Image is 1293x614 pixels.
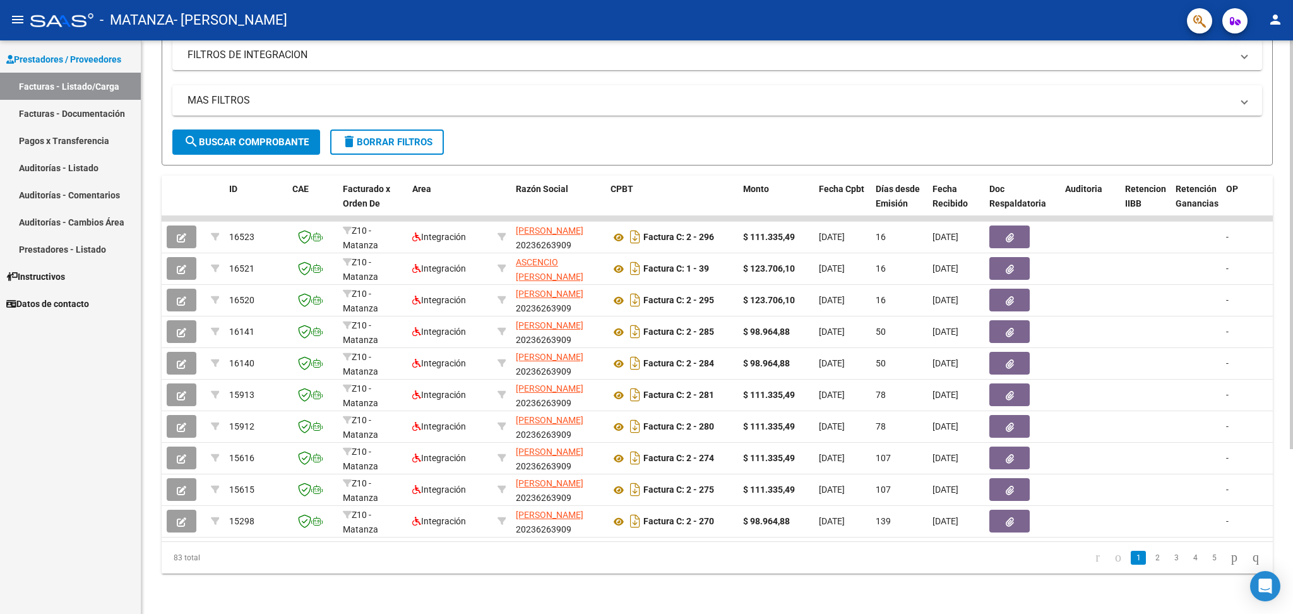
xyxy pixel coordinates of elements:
[1167,547,1186,569] li: page 3
[627,511,643,531] i: Descargar documento
[643,296,714,306] strong: Factura C: 2 - 295
[407,176,492,231] datatable-header-cell: Area
[343,352,378,376] span: Z10 - Matanza
[819,232,845,242] span: [DATE]
[933,184,968,208] span: Fecha Recibido
[412,485,466,495] span: Integración
[516,383,583,394] span: [PERSON_NAME]
[643,327,714,337] strong: Factura C: 2 - 285
[1226,295,1229,305] span: -
[516,224,600,250] div: 20236263909
[876,358,886,368] span: 50
[643,517,714,527] strong: Factura C: 2 - 270
[933,516,958,526] span: [DATE]
[229,295,254,305] span: 16520
[172,129,320,155] button: Buscar Comprobante
[1226,390,1229,400] span: -
[933,232,958,242] span: [DATE]
[933,358,958,368] span: [DATE]
[627,353,643,373] i: Descargar documento
[819,485,845,495] span: [DATE]
[1065,184,1102,194] span: Auditoria
[516,255,600,282] div: 27289710243
[1150,551,1165,565] a: 2
[516,320,583,330] span: [PERSON_NAME]
[627,416,643,436] i: Descargar documento
[224,176,287,231] datatable-header-cell: ID
[287,176,338,231] datatable-header-cell: CAE
[1176,184,1219,208] span: Retención Ganancias
[516,413,600,440] div: 20236263909
[412,295,466,305] span: Integración
[743,485,795,495] strong: $ 111.335,49
[876,516,891,526] span: 139
[1247,551,1265,565] a: go to last page
[516,352,583,362] span: [PERSON_NAME]
[229,390,254,400] span: 15913
[1225,551,1243,565] a: go to next page
[743,232,795,242] strong: $ 111.335,49
[738,176,814,231] datatable-header-cell: Monto
[743,327,790,337] strong: $ 98.964,88
[743,390,795,400] strong: $ 111.335,49
[933,327,958,337] span: [DATE]
[743,295,795,305] strong: $ 123.706,10
[743,263,795,274] strong: $ 123.706,10
[343,226,378,250] span: Z10 - Matanza
[643,454,714,464] strong: Factura C: 2 - 274
[876,184,920,208] span: Días desde Emisión
[876,390,886,400] span: 78
[343,478,378,503] span: Z10 - Matanza
[188,48,1232,62] mat-panel-title: FILTROS DE INTEGRACION
[989,184,1046,208] span: Doc Respaldatoria
[229,516,254,526] span: 15298
[984,176,1060,231] datatable-header-cell: Doc Respaldatoria
[871,176,927,231] datatable-header-cell: Días desde Emisión
[611,184,633,194] span: CPBT
[516,350,600,376] div: 20236263909
[627,479,643,500] i: Descargar documento
[412,184,431,194] span: Area
[343,415,378,440] span: Z10 - Matanza
[1226,232,1229,242] span: -
[1226,184,1238,194] span: OP
[1226,516,1229,526] span: -
[1109,551,1127,565] a: go to previous page
[412,232,466,242] span: Integración
[1205,547,1224,569] li: page 5
[511,176,605,231] datatable-header-cell: Razón Social
[605,176,738,231] datatable-header-cell: CPBT
[743,453,795,463] strong: $ 111.335,49
[516,447,583,457] span: [PERSON_NAME]
[933,390,958,400] span: [DATE]
[876,327,886,337] span: 50
[933,295,958,305] span: [DATE]
[743,421,795,431] strong: $ 111.335,49
[338,176,407,231] datatable-header-cell: Facturado x Orden De
[1148,547,1167,569] li: page 2
[876,453,891,463] span: 107
[1226,263,1229,274] span: -
[819,327,845,337] span: [DATE]
[516,287,600,313] div: 20236263909
[292,184,309,194] span: CAE
[627,290,643,310] i: Descargar documento
[516,184,568,194] span: Razón Social
[184,134,199,149] mat-icon: search
[1125,184,1166,208] span: Retencion IIBB
[516,445,600,471] div: 20236263909
[1169,551,1184,565] a: 3
[100,6,174,34] span: - MATANZA
[1090,551,1105,565] a: go to first page
[1207,551,1222,565] a: 5
[412,421,466,431] span: Integración
[1226,421,1229,431] span: -
[343,184,390,208] span: Facturado x Orden De
[627,385,643,405] i: Descargar documento
[188,93,1232,107] mat-panel-title: MAS FILTROS
[819,421,845,431] span: [DATE]
[876,232,886,242] span: 16
[927,176,984,231] datatable-header-cell: Fecha Recibido
[6,270,65,284] span: Instructivos
[743,358,790,368] strong: $ 98.964,88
